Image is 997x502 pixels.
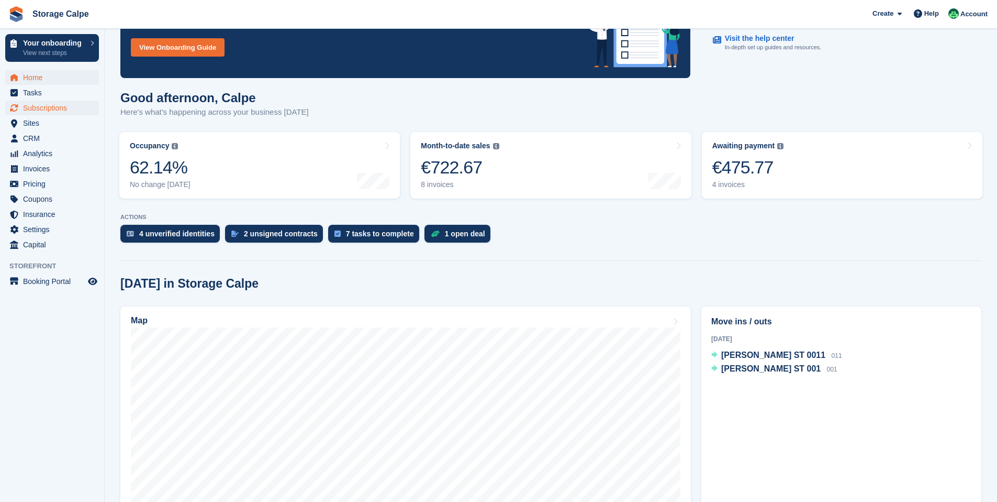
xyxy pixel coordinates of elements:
[23,85,86,100] span: Tasks
[346,230,414,238] div: 7 tasks to complete
[5,101,99,115] a: menu
[5,222,99,237] a: menu
[23,207,86,222] span: Insurance
[139,230,215,238] div: 4 unverified identities
[725,43,822,52] p: In-depth set up guides and resources.
[924,8,939,19] span: Help
[5,161,99,176] a: menu
[172,143,178,149] img: icon-info-grey-7440780725fd019a000dd9b08b2336e03edf1995a4989e88bcd33f0948082b44.svg
[23,177,86,191] span: Pricing
[130,141,169,150] div: Occupancy
[86,275,99,288] a: Preview store
[5,192,99,206] a: menu
[120,225,225,248] a: 4 unverified identities
[130,180,191,189] div: No change [DATE]
[5,116,99,130] a: menu
[711,315,971,328] h2: Move ins / outs
[225,225,328,248] a: 2 unsigned contracts
[328,225,424,248] a: 7 tasks to complete
[711,334,971,344] div: [DATE]
[5,131,99,146] a: menu
[23,131,86,146] span: CRM
[424,225,496,248] a: 1 open deal
[725,34,813,43] p: Visit the help center
[23,48,85,58] p: View next steps
[120,106,309,118] p: Here's what's happening across your business [DATE]
[334,231,341,237] img: task-75834270c22a3079a89374b754ae025e5fb1db73e45f91037f5363f120a921f8.svg
[702,132,982,199] a: Awaiting payment €475.77 4 invoices
[711,349,842,363] a: [PERSON_NAME] ST 0011 011
[23,222,86,237] span: Settings
[421,157,499,178] div: €722.67
[712,141,775,150] div: Awaiting payment
[431,230,440,237] img: deal-1b604bf984904fb50ccaf53a9ad4b4a5d6e5aea283cecdc64d6e3604feb123c2.svg
[445,230,485,238] div: 1 open deal
[9,261,104,271] span: Storefront
[872,8,893,19] span: Create
[28,5,93,23] a: Storage Calpe
[120,277,259,291] h2: [DATE] in Storage Calpe
[8,6,24,22] img: stora-icon-8386f47178a22dfd0bd8f6a31ec36ba5ce8667c1dd55bd0f319d3a0aa187defe.svg
[5,207,99,222] a: menu
[948,8,959,19] img: Calpe Storage
[23,146,86,161] span: Analytics
[231,231,239,237] img: contract_signature_icon-13c848040528278c33f63329250d36e43548de30e8caae1d1a13099fd9432cc5.svg
[131,316,148,325] h2: Map
[5,70,99,85] a: menu
[120,214,981,221] p: ACTIONS
[410,132,691,199] a: Month-to-date sales €722.67 8 invoices
[721,364,821,373] span: [PERSON_NAME] ST 001
[23,161,86,176] span: Invoices
[421,180,499,189] div: 8 invoices
[23,237,86,252] span: Capital
[23,274,86,289] span: Booking Portal
[5,34,99,62] a: Your onboarding View next steps
[712,157,784,178] div: €475.77
[712,180,784,189] div: 4 invoices
[421,141,490,150] div: Month-to-date sales
[130,157,191,178] div: 62.14%
[721,351,825,359] span: [PERSON_NAME] ST 0011
[5,274,99,289] a: menu
[131,38,225,57] a: View Onboarding Guide
[120,91,309,105] h1: Good afternoon, Calpe
[23,116,86,130] span: Sites
[5,177,99,191] a: menu
[23,39,85,47] p: Your onboarding
[5,85,99,100] a: menu
[23,70,86,85] span: Home
[23,192,86,206] span: Coupons
[827,366,837,373] span: 001
[711,363,837,376] a: [PERSON_NAME] ST 001 001
[777,143,783,149] img: icon-info-grey-7440780725fd019a000dd9b08b2336e03edf1995a4989e88bcd33f0948082b44.svg
[960,9,988,19] span: Account
[127,231,134,237] img: verify_identity-adf6edd0f0f0b5bbfe63781bf79b02c33cf7c696d77639b501bdc392416b5a36.svg
[5,237,99,252] a: menu
[493,143,499,149] img: icon-info-grey-7440780725fd019a000dd9b08b2336e03edf1995a4989e88bcd33f0948082b44.svg
[119,132,400,199] a: Occupancy 62.14% No change [DATE]
[244,230,318,238] div: 2 unsigned contracts
[23,101,86,115] span: Subscriptions
[5,146,99,161] a: menu
[713,29,971,57] a: Visit the help center In-depth set up guides and resources.
[832,352,842,359] span: 011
